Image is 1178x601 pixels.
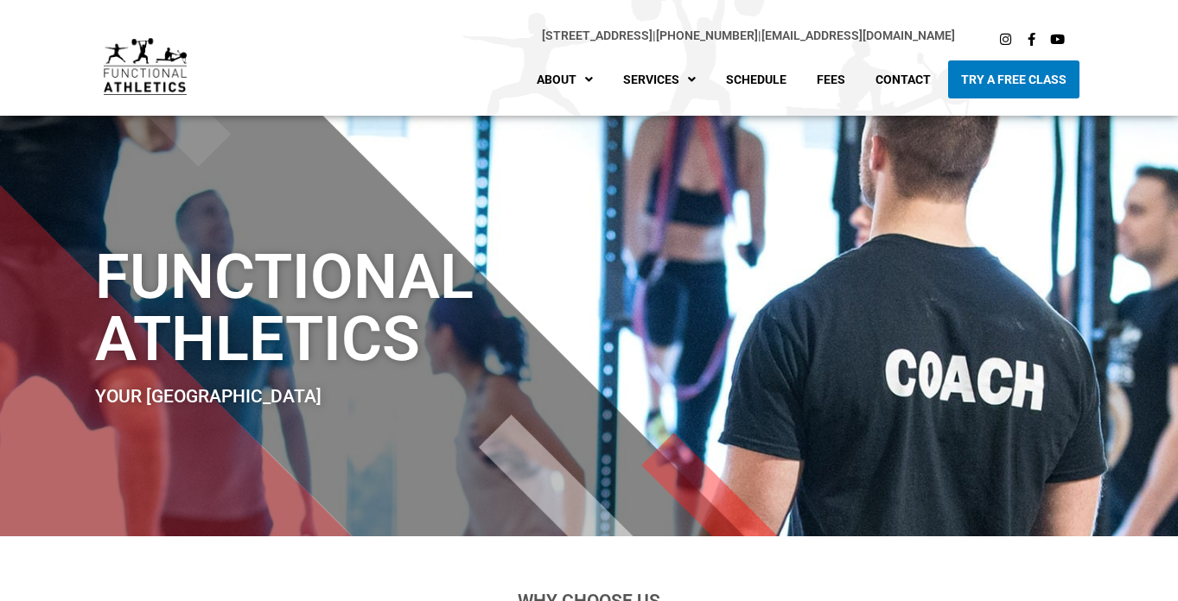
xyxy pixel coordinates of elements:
h2: Your [GEOGRAPHIC_DATA] [95,388,681,406]
a: Schedule [713,60,799,98]
a: [PHONE_NUMBER] [656,28,758,42]
a: About [524,60,606,98]
h1: Functional Athletics [95,246,681,370]
a: Contact [863,60,944,98]
span: | [542,28,656,42]
a: [STREET_ADDRESS] [542,28,653,42]
p: | [221,26,955,46]
a: Try A Free Class [948,60,1079,98]
img: default-logo [104,38,187,95]
a: Fees [804,60,858,98]
a: Services [610,60,709,98]
a: [EMAIL_ADDRESS][DOMAIN_NAME] [761,28,955,42]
